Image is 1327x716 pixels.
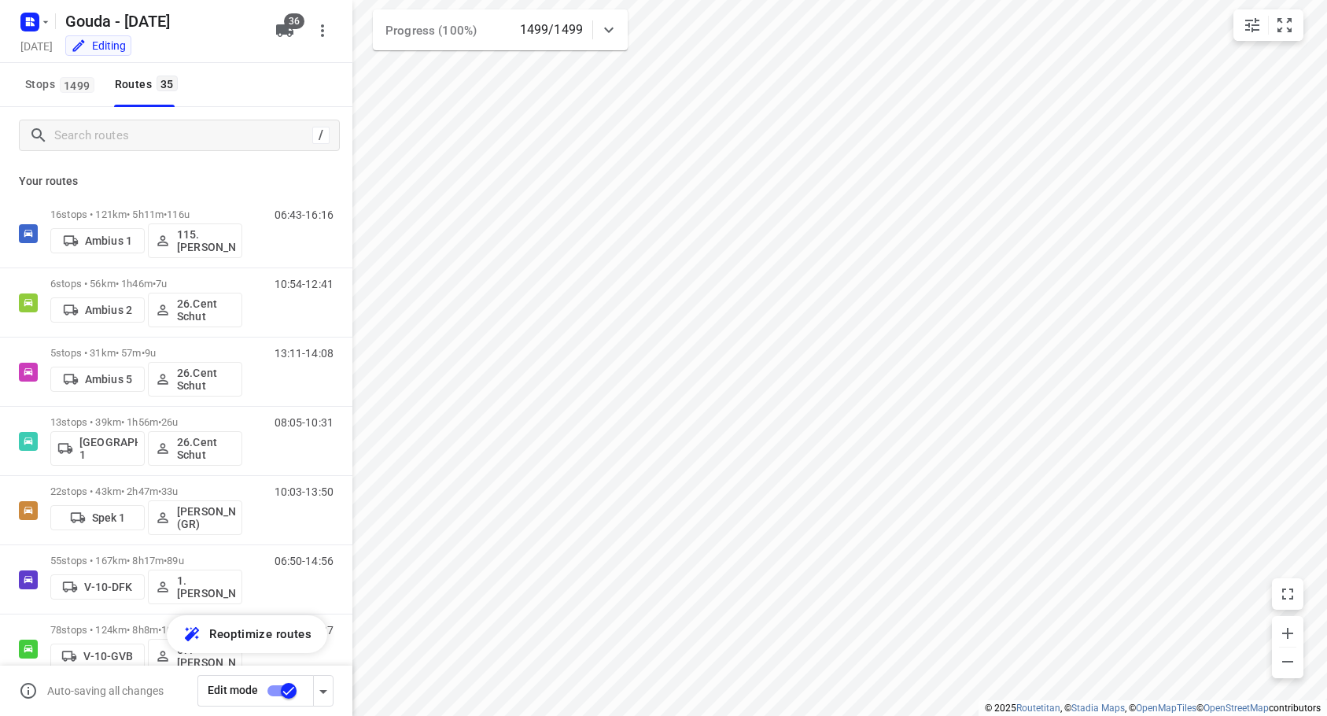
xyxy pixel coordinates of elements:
h5: Rename [59,9,263,34]
p: 22 stops • 43km • 2h47m [50,485,242,497]
span: • [158,416,161,428]
p: 26.Cent Schut [177,367,235,392]
button: Ambius 2 [50,297,145,323]
div: / [312,127,330,144]
button: [GEOGRAPHIC_DATA] 1 [50,431,145,466]
button: Map settings [1237,9,1268,41]
button: Ambius 1 [50,228,145,253]
span: • [164,555,167,567]
p: [PERSON_NAME] (GR) [177,505,235,530]
p: V-10-DFK [84,581,132,593]
button: Fit zoom [1269,9,1300,41]
p: Auto-saving all changes [47,685,164,697]
div: Routes [115,75,182,94]
a: OpenStreetMap [1204,703,1269,714]
p: 26.Cent Schut [177,436,235,461]
p: 26.Cent Schut [177,297,235,323]
span: • [158,485,161,497]
button: 26.Cent Schut [148,293,242,327]
p: Ambius 2 [85,304,132,316]
p: 57. [PERSON_NAME] [177,644,235,669]
p: 06:50-14:56 [275,555,334,567]
p: 10:03-13:50 [275,485,334,498]
p: 55 stops • 167km • 8h17m [50,555,242,567]
span: • [153,278,156,290]
span: 7u [156,278,167,290]
button: Ambius 5 [50,367,145,392]
p: 115.[PERSON_NAME] [177,228,235,253]
a: Routetitan [1016,703,1060,714]
span: Progress (100%) [385,24,477,38]
p: 1499/1499 [520,20,583,39]
button: 26.Cent Schut [148,431,242,466]
div: Driver app settings [314,681,333,700]
input: Search routes [54,124,312,148]
span: 1499 [60,77,94,93]
p: V-10-GVB [83,650,133,662]
button: 1. [PERSON_NAME] [148,570,242,604]
button: 57. [PERSON_NAME] [148,639,242,674]
span: • [142,347,145,359]
p: 5 stops • 31km • 57m [50,347,242,359]
span: Reoptimize routes [209,624,311,644]
p: 08:05-10:31 [275,416,334,429]
span: • [158,624,161,636]
button: Reoptimize routes [167,615,327,653]
p: [GEOGRAPHIC_DATA] 1 [79,436,138,461]
span: 36 [284,13,304,29]
button: 26.Cent Schut [148,362,242,397]
button: V-10-GVB [50,644,145,669]
p: 13:11-14:08 [275,347,334,360]
span: 35 [157,76,178,91]
button: More [307,15,338,46]
span: 116u [167,209,190,220]
li: © 2025 , © , © © contributors [985,703,1321,714]
span: • [164,209,167,220]
span: 9u [145,347,156,359]
p: 10:54-12:41 [275,278,334,290]
button: V-10-DFK [50,574,145,600]
p: 13 stops • 39km • 1h56m [50,416,242,428]
button: Spek 1 [50,505,145,530]
span: 26u [161,416,178,428]
p: Ambius 5 [85,373,132,386]
p: Your routes [19,173,334,190]
a: OpenMapTiles [1136,703,1196,714]
span: Stops [25,75,99,94]
button: 115.[PERSON_NAME] [148,223,242,258]
span: 107u [161,624,184,636]
button: 36 [269,15,300,46]
span: 33u [161,485,178,497]
button: [PERSON_NAME] (GR) [148,500,242,535]
a: Stadia Maps [1071,703,1125,714]
div: You are currently in edit mode. [71,38,126,54]
p: Spek 1 [92,511,126,524]
p: Ambius 1 [85,234,132,247]
span: Edit mode [208,684,258,696]
h5: Project date [14,37,59,55]
p: 1. [PERSON_NAME] [177,574,235,600]
span: 89u [167,555,183,567]
p: 6 stops • 56km • 1h46m [50,278,242,290]
div: small contained button group [1233,9,1303,41]
p: 78 stops • 124km • 8h8m [50,624,242,636]
p: 16 stops • 121km • 5h11m [50,209,242,220]
div: Progress (100%)1499/1499 [373,9,628,50]
p: 06:43-16:16 [275,209,334,221]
